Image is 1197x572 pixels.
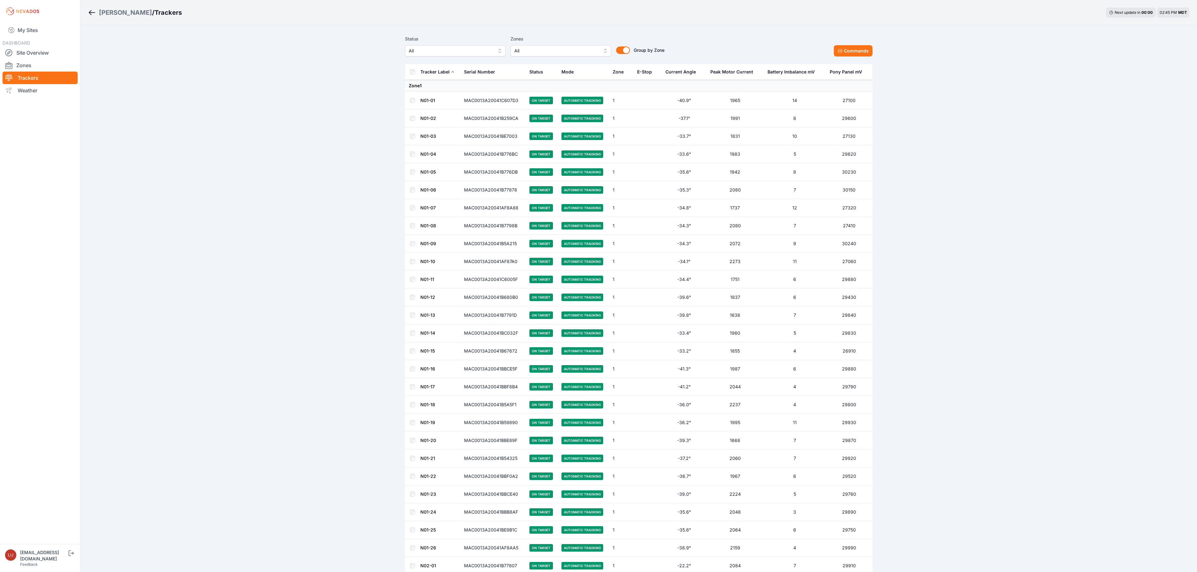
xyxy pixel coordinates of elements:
td: 1 [609,485,633,503]
td: -33.7° [662,127,706,145]
span: On Target [529,365,553,373]
span: Automatic Tracking [561,544,603,552]
td: 29880 [826,360,873,378]
td: 1 [609,253,633,271]
span: Automatic Tracking [561,472,603,480]
button: Status [529,64,548,79]
td: -39.8° [662,306,706,324]
label: Status [405,35,506,43]
td: 1 [609,306,633,324]
span: On Target [529,276,553,283]
td: 2060 [707,450,764,467]
td: -34.3° [662,217,706,235]
span: DASHBOARD [3,40,30,46]
td: 1 [609,199,633,217]
a: Trackers [3,72,78,84]
span: Automatic Tracking [561,132,603,140]
td: 1 [609,414,633,432]
td: 4 [764,378,826,396]
td: -35.6° [662,163,706,181]
td: 2080 [707,217,764,235]
a: N01-14 [420,330,435,336]
span: On Target [529,347,553,355]
td: 1837 [707,289,764,306]
button: Peak Motor Current [710,64,758,79]
div: Serial Number [464,69,495,75]
td: 30240 [826,235,873,253]
td: MAC0013A20041C607D3 [460,92,526,110]
td: 1 [609,539,633,557]
span: On Target [529,455,553,462]
a: N02-01 [420,563,436,568]
td: -37.2° [662,450,706,467]
td: 4 [764,342,826,360]
button: Battery Imbalance mV [768,64,820,79]
td: -38.9° [662,539,706,557]
a: N01-23 [420,491,436,497]
td: 1 [609,127,633,145]
a: N01-06 [420,187,436,192]
td: 8 [764,163,826,181]
span: On Target [529,383,553,391]
td: 8 [764,110,826,127]
td: 27100 [826,92,873,110]
td: 2072 [707,235,764,253]
a: N01-19 [420,420,435,425]
td: 1 [609,271,633,289]
td: 6 [764,521,826,539]
td: -34.1° [662,253,706,271]
td: 5 [764,324,826,342]
a: N01-09 [420,241,436,246]
td: 1983 [707,145,764,163]
td: -36.2° [662,414,706,432]
a: N01-16 [420,366,435,371]
a: Weather [3,84,78,97]
td: 1991 [707,110,764,127]
span: Automatic Tracking [561,401,603,408]
td: 1 [609,467,633,485]
td: MAC0013A20041B259CA [460,110,526,127]
a: N01-01 [420,98,435,103]
td: 2048 [707,503,764,521]
td: 3 [764,503,826,521]
span: On Target [529,258,553,265]
div: Peak Motor Current [710,69,753,75]
span: On Target [529,186,553,194]
button: Tracker Label [420,64,455,79]
td: 1967 [707,467,764,485]
td: 1 [609,110,633,127]
a: [PERSON_NAME] [99,8,152,17]
td: MAC0013A20041BBE89F [460,432,526,450]
td: -33.6° [662,145,706,163]
a: N01-08 [420,223,436,228]
span: Next update in [1115,10,1140,15]
div: Battery Imbalance mV [768,69,815,75]
td: 1638 [707,306,764,324]
button: Pony Panel mV [830,64,867,79]
span: MDT [1178,10,1187,15]
span: Automatic Tracking [561,150,603,158]
td: 2237 [707,396,764,414]
td: 1855 [707,342,764,360]
td: -33.4° [662,324,706,342]
span: Automatic Tracking [561,258,603,265]
td: -35.6° [662,521,706,539]
div: Tracker Label [420,69,450,75]
div: Pony Panel mV [830,69,862,75]
span: Automatic Tracking [561,562,603,569]
span: Automatic Tracking [561,168,603,176]
img: Nevados [5,6,40,16]
span: Automatic Tracking [561,419,603,426]
a: N01-10 [420,259,435,264]
td: MAC0013A20041BBCE5F [460,360,526,378]
a: N01-02 [420,116,436,121]
td: Zone 1 [405,80,872,92]
td: 29430 [826,289,873,306]
td: 1960 [707,324,764,342]
span: Automatic Tracking [561,204,603,212]
td: 1942 [707,163,764,181]
button: All [405,45,506,57]
td: 2273 [707,253,764,271]
td: -34.4° [662,271,706,289]
td: 10 [764,127,826,145]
